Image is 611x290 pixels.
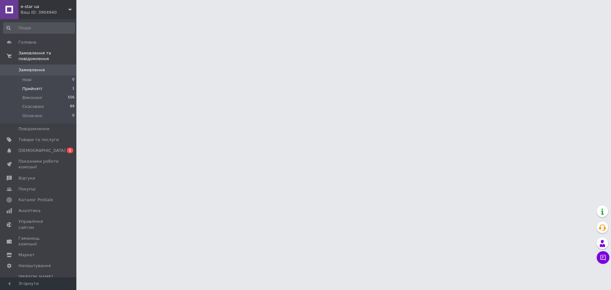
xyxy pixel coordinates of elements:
[18,263,51,269] span: Налаштування
[18,39,36,45] span: Головна
[18,175,35,181] span: Відгуки
[21,4,68,10] span: e-star ua
[18,252,35,258] span: Маркет
[22,77,32,83] span: Нові
[18,236,59,247] span: Гаманець компанії
[18,148,66,153] span: [DEMOGRAPHIC_DATA]
[18,197,53,203] span: Каталог ProSale
[18,50,76,62] span: Замовлення та повідомлення
[18,208,40,214] span: Аналітика
[68,95,74,101] span: 556
[72,86,74,92] span: 1
[22,95,42,101] span: Виконані
[22,104,44,110] span: Скасовані
[22,113,42,119] span: Оплачені
[22,86,42,92] span: Прийняті
[18,137,59,143] span: Товари та послуги
[18,67,45,73] span: Замовлення
[18,219,59,230] span: Управління сайтом
[72,113,74,119] span: 0
[18,126,49,132] span: Повідомлення
[3,22,75,34] input: Пошук
[21,10,76,15] div: Ваш ID: 3904940
[18,186,36,192] span: Покупці
[18,159,59,170] span: Показники роботи компанії
[70,104,74,110] span: 89
[597,251,609,264] button: Чат з покупцем
[67,148,73,153] span: 1
[72,77,74,83] span: 0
